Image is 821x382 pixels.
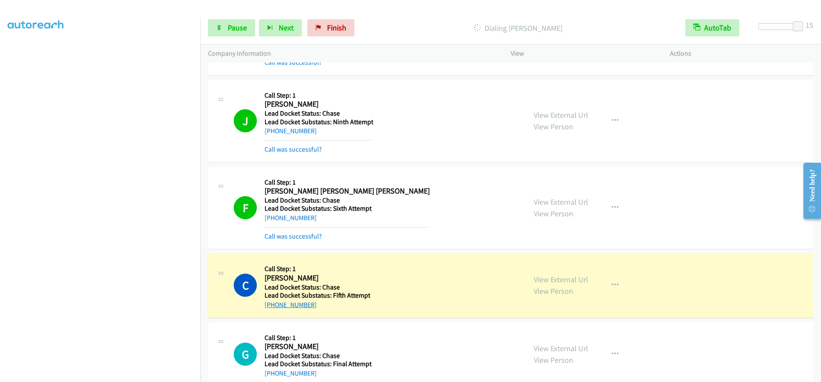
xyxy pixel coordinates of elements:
[234,343,257,366] h1: G
[265,334,372,342] h5: Call Step: 1
[796,157,821,225] iframe: Resource Center
[534,122,573,131] a: View Person
[265,118,373,126] h5: Lead Docket Substatus: Ninth Attempt
[685,19,739,36] button: AutoTab
[208,48,495,59] p: Company Information
[327,23,346,33] span: Finish
[265,204,430,213] h5: Lead Docket Substatus: Sixth Attempt
[366,22,670,34] p: Dialing [PERSON_NAME]
[234,274,257,297] h1: C
[534,275,588,284] a: View External Url
[265,58,322,66] a: Call was successful?
[234,196,257,219] h1: F
[265,232,322,240] a: Call was successful?
[534,110,588,120] a: View External Url
[265,91,373,100] h5: Call Step: 1
[265,214,317,222] a: [PHONE_NUMBER]
[265,109,373,118] h5: Lead Docket Status: Chase
[534,286,573,296] a: View Person
[279,23,294,33] span: Next
[265,342,372,352] h2: [PERSON_NAME]
[265,283,370,292] h5: Lead Docket Status: Chase
[234,109,257,132] h1: J
[265,99,373,109] h2: [PERSON_NAME]
[265,178,430,187] h5: Call Step: 1
[208,19,255,36] a: Pause
[265,196,430,205] h5: Lead Docket Status: Chase
[265,352,372,360] h5: Lead Docket Status: Chase
[265,127,317,135] a: [PHONE_NUMBER]
[511,48,654,59] p: View
[806,19,813,31] div: 15
[234,343,257,366] div: The call is yet to be attempted
[265,301,317,309] a: [PHONE_NUMBER]
[534,197,588,207] a: View External Url
[534,209,573,218] a: View Person
[534,343,588,353] a: View External Url
[265,360,372,368] h5: Lead Docket Substatus: Final Attempt
[534,355,573,365] a: View Person
[259,19,302,36] button: Next
[265,186,430,196] h2: [PERSON_NAME] [PERSON_NAME] [PERSON_NAME]
[265,369,317,377] a: [PHONE_NUMBER]
[670,48,814,59] p: Actions
[265,145,322,153] a: Call was successful?
[307,19,354,36] a: Finish
[228,23,247,33] span: Pause
[265,291,370,300] h5: Lead Docket Substatus: Fifth Attempt
[265,265,370,273] h5: Call Step: 1
[265,273,370,283] h2: [PERSON_NAME]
